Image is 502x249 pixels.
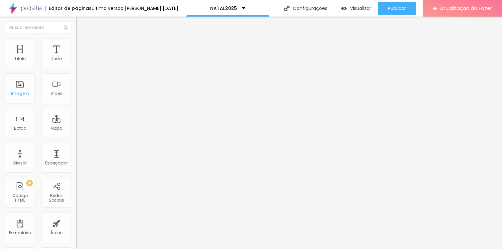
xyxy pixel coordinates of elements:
[334,2,378,15] button: Visualizar
[11,91,29,96] font: Imagem
[388,5,406,12] font: Publicar
[51,230,62,235] font: Ícone
[293,5,327,12] font: Configurações
[50,125,62,131] font: Mapa
[64,26,68,30] img: Ícone
[378,2,416,15] button: Publicar
[14,125,26,131] font: Botão
[284,6,290,11] img: Ícone
[76,17,502,249] iframe: Editor
[14,56,26,61] font: Título
[12,193,28,203] font: Código HTML
[49,193,64,203] font: Redes Sociais
[350,5,371,12] font: Visualizar
[210,5,237,12] font: NATAL2025
[92,5,178,12] font: Última versão [PERSON_NAME] [DATE]
[9,230,31,235] font: Formulário
[45,160,68,166] font: Espaçador
[50,91,62,96] font: Vídeo
[13,160,27,166] font: Divisor
[440,5,492,12] font: Atualização do Fazer
[341,6,347,11] img: view-1.svg
[51,56,62,61] font: Texto
[5,22,71,33] input: Buscar elemento
[49,5,92,12] font: Editor de páginas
